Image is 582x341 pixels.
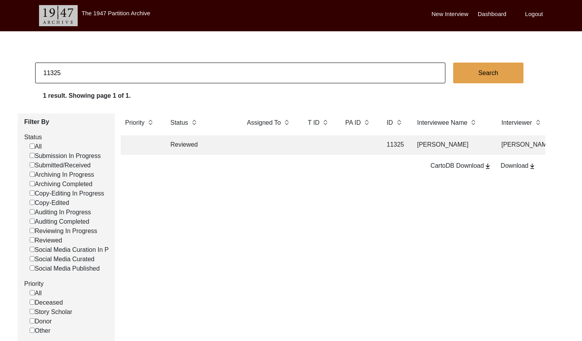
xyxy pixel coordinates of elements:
[30,198,69,208] label: Copy-Edited
[30,307,72,317] label: Story Scholar
[30,247,35,252] input: Social Media Curation In Progress
[322,118,328,127] img: sort-button.png
[525,10,543,19] label: Logout
[382,135,406,155] td: 11325
[30,209,35,214] input: Auditing In Progress
[501,161,536,170] div: Download
[30,289,42,298] label: All
[30,264,100,273] label: Social Media Published
[30,219,35,224] input: Auditing Completed
[30,144,35,149] input: All
[413,135,491,155] td: [PERSON_NAME]
[535,118,541,127] img: sort-button.png
[453,63,523,83] button: Search
[30,217,89,226] label: Auditing Completed
[30,162,35,167] input: Submitted/Received
[30,290,35,295] input: All
[30,228,35,233] input: Reviewing In Progress
[30,226,97,236] label: Reviewing In Progress
[35,63,445,83] input: Search...
[345,118,361,127] label: PA ID
[148,118,153,127] img: sort-button.png
[30,181,35,186] input: Archiving Completed
[191,118,197,127] img: sort-button.png
[30,318,35,323] input: Donor
[30,208,91,217] label: Auditing In Progress
[43,91,131,101] label: 1 result. Showing page 1 of 1.
[364,118,369,127] img: sort-button.png
[478,10,506,19] label: Dashboard
[30,179,93,189] label: Archiving Completed
[30,142,42,151] label: All
[30,237,35,242] input: Reviewed
[30,161,91,170] label: Submitted/Received
[30,190,35,196] input: Copy-Editing In Progress
[431,161,491,170] div: CartoDB Download
[30,153,35,158] input: Submission In Progress
[30,255,94,264] label: Social Media Curated
[30,317,52,326] label: Donor
[82,10,150,16] label: The 1947 Partition Archive
[30,328,35,333] input: Other
[30,245,130,255] label: Social Media Curation In Progress
[247,118,281,127] label: Assigned To
[396,118,402,127] img: sort-button.png
[432,10,468,19] label: New Interview
[417,118,468,127] label: Interviewee Name
[387,118,393,127] label: ID
[470,118,476,127] img: sort-button.png
[125,118,145,127] label: Priority
[30,189,104,198] label: Copy-Editing In Progress
[24,117,109,127] label: Filter By
[30,298,63,307] label: Deceased
[30,300,35,305] input: Deceased
[30,200,35,205] input: Copy-Edited
[24,279,109,289] label: Priority
[30,326,50,336] label: Other
[39,5,78,26] img: header-logo.png
[30,309,35,314] input: Story Scholar
[166,135,236,155] td: Reviewed
[30,172,35,177] input: Archiving In Progress
[30,256,35,261] input: Social Media Curated
[171,118,188,127] label: Status
[30,266,35,271] input: Social Media Published
[484,163,491,170] img: download-button.png
[30,151,101,161] label: Submission In Progress
[502,118,532,127] label: Interviewer
[30,236,62,245] label: Reviewed
[30,170,94,179] label: Archiving In Progress
[529,163,536,170] img: download-button.png
[24,133,109,142] label: Status
[308,118,320,127] label: T ID
[284,118,289,127] img: sort-button.png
